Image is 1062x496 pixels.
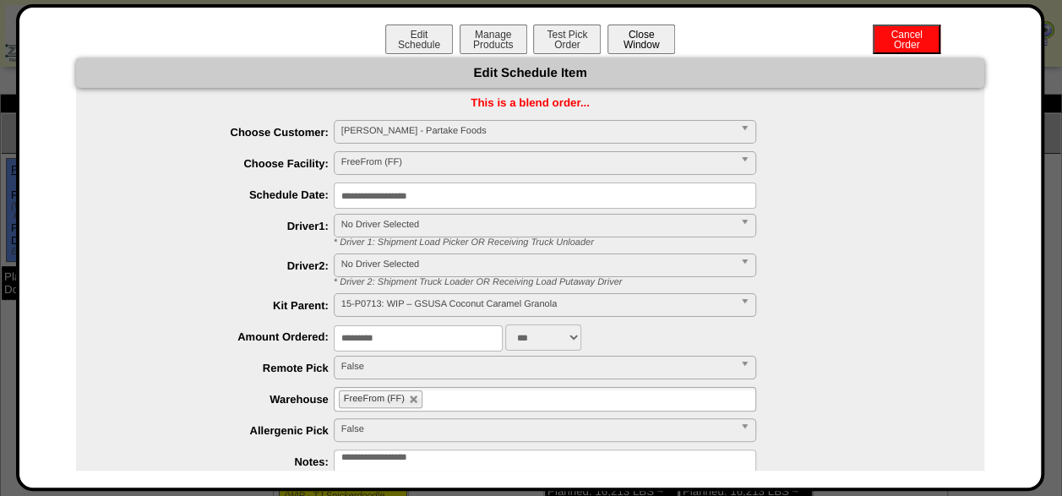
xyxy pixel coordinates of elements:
[341,419,733,439] span: False
[110,393,334,406] label: Warehouse
[533,25,601,54] button: Test PickOrder
[110,424,334,437] label: Allergenic Pick
[110,188,334,201] label: Schedule Date:
[110,259,334,272] label: Driver2:
[460,25,527,54] button: ManageProducts
[385,25,453,54] button: EditSchedule
[110,455,334,468] label: Notes:
[341,152,733,172] span: FreeFrom (FF)
[321,277,984,287] div: * Driver 2: Shipment Truck Loader OR Receiving Load Putaway Driver
[110,220,334,232] label: Driver1:
[341,357,733,377] span: False
[110,157,334,170] label: Choose Facility:
[341,294,733,314] span: 15-P0713: WIP – GSUSA Coconut Caramel Granola
[110,299,334,312] label: Kit Parent:
[606,38,677,51] a: CloseWindow
[110,362,334,374] label: Remote Pick
[321,237,984,248] div: * Driver 1: Shipment Load Picker OR Receiving Truck Unloader
[607,25,675,54] button: CloseWindow
[344,394,405,404] span: FreeFrom (FF)
[341,215,733,235] span: No Driver Selected
[76,96,984,109] div: This is a blend order...
[341,254,733,275] span: No Driver Selected
[76,58,984,88] div: Edit Schedule Item
[110,126,334,139] label: Choose Customer:
[341,121,733,141] span: [PERSON_NAME] - Partake Foods
[110,330,334,343] label: Amount Ordered:
[873,25,940,54] button: CancelOrder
